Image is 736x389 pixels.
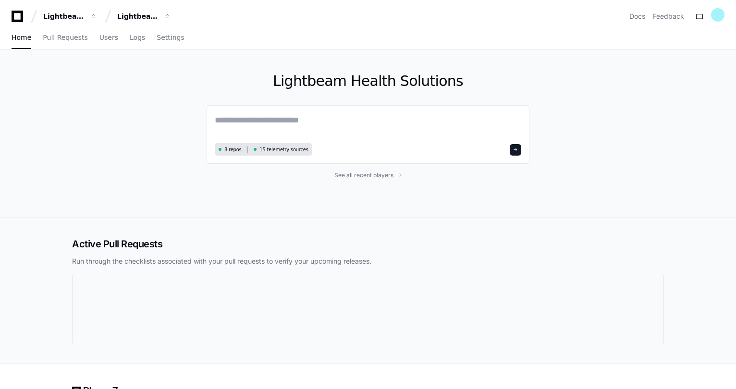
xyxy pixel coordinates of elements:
p: Run through the checklists associated with your pull requests to verify your upcoming releases. [72,256,664,266]
div: Lightbeam Health [43,12,85,21]
a: Users [99,27,118,49]
a: Logs [130,27,145,49]
span: Users [99,35,118,40]
a: Settings [157,27,184,49]
h1: Lightbeam Health Solutions [207,73,529,90]
h2: Active Pull Requests [72,237,664,251]
div: Lightbeam Health Solutions [117,12,159,21]
span: 15 telemetry sources [259,146,308,153]
a: See all recent players [207,171,529,179]
a: Pull Requests [43,27,87,49]
span: Pull Requests [43,35,87,40]
span: Logs [130,35,145,40]
button: Lightbeam Health [39,8,101,25]
button: Lightbeam Health Solutions [113,8,175,25]
button: Feedback [653,12,684,21]
span: See all recent players [334,171,393,179]
span: Home [12,35,31,40]
a: Docs [629,12,645,21]
span: Settings [157,35,184,40]
a: Home [12,27,31,49]
span: 8 repos [224,146,242,153]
